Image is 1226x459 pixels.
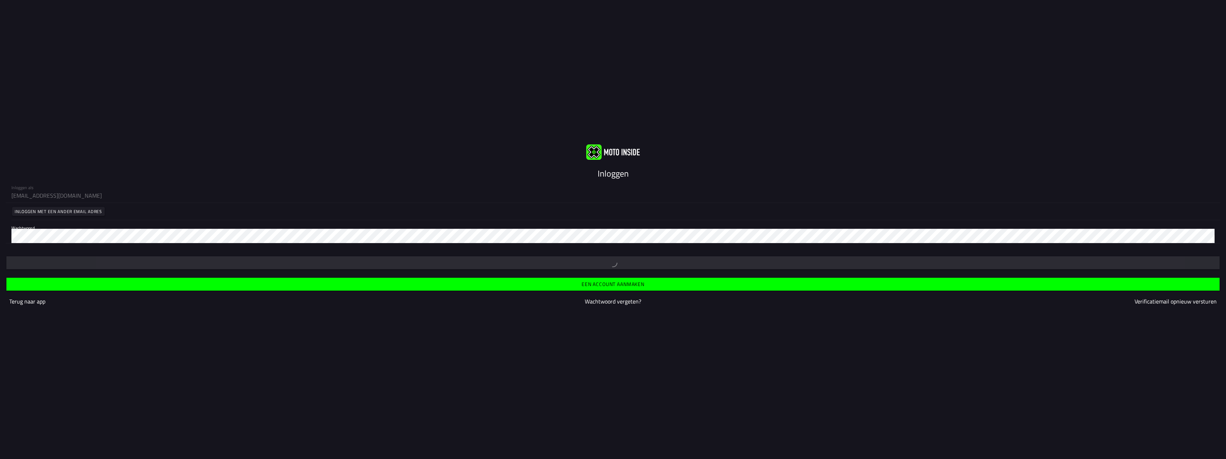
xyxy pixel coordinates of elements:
a: Verificatiemail opnieuw versturen [1135,297,1217,306]
ion-button: Een account aanmaken [6,278,1220,291]
a: Wachtwoord vergeten? [585,297,641,306]
ion-button: Inloggen met een ander email adres [12,207,105,216]
ion-text: Inloggen [598,167,629,180]
a: Terug naar app [9,297,45,306]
